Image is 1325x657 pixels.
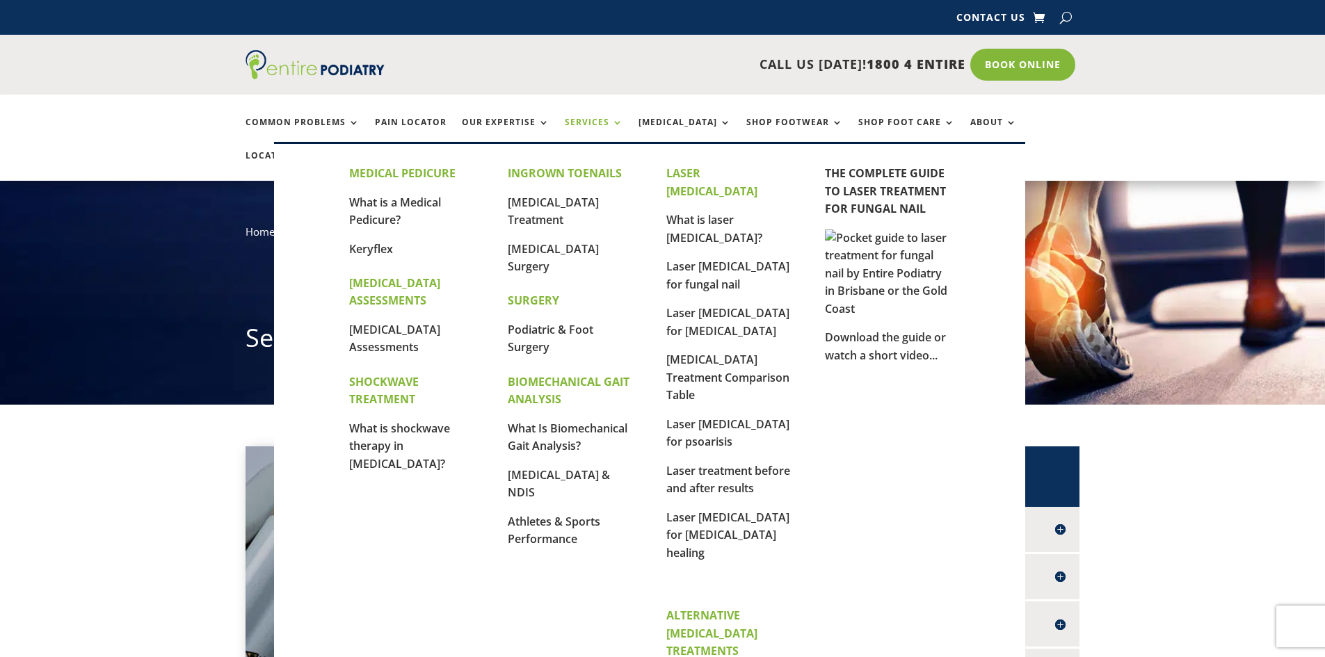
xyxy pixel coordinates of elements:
a: [MEDICAL_DATA] [639,117,731,147]
span: 1800 4 ENTIRE [867,56,965,72]
p: CALL US [DATE]! [438,56,965,74]
strong: [MEDICAL_DATA] ASSESSMENTS [349,275,440,309]
strong: MEDICAL PEDICURE [349,165,456,181]
a: Shop Footwear [746,117,843,147]
a: What is laser [MEDICAL_DATA]? [666,212,762,245]
a: Our Expertise [462,117,549,147]
a: Laser [MEDICAL_DATA] for [MEDICAL_DATA] healing [666,510,789,560]
a: Laser [MEDICAL_DATA] for [MEDICAL_DATA] [666,305,789,339]
a: About [970,117,1017,147]
a: What Is Biomechanical Gait Analysis? [508,421,627,454]
a: Laser [MEDICAL_DATA] for fungal nail [666,259,789,292]
a: [MEDICAL_DATA] Surgery [508,241,599,275]
h1: Services [246,321,1080,362]
strong: LASER [MEDICAL_DATA] [666,165,757,199]
h2: Laser Treatment For [MEDICAL_DATA] [273,474,474,532]
strong: SHOCKWAVE TREATMENT [349,374,419,407]
a: Podiatric & Foot Surgery [508,322,593,355]
a: Shop Foot Care [858,117,955,147]
img: logo (1) [246,50,385,79]
a: Keryflex [349,241,393,257]
a: Book Online [970,49,1075,81]
strong: BIOMECHANICAL GAIT ANALYSIS [508,374,629,407]
strong: SURGERY [508,293,559,308]
img: Pocket guide to laser treatment for fungal nail by Entire Podiatry in Brisbane or the Gold Coast [825,229,950,318]
a: [MEDICAL_DATA] Treatment [508,195,599,228]
a: Home [246,225,275,238]
a: What is a Medical Pedicure? [349,195,441,228]
a: [MEDICAL_DATA] Treatment Comparison Table [666,352,789,403]
strong: INGROWN TOENAILS [508,165,622,181]
a: Laser [MEDICAL_DATA] for psoarisis [666,416,789,450]
a: Contact Us [956,13,1025,28]
a: Pain Locator [375,117,447,147]
p: Entire [MEDICAL_DATA] were the first clinic in [GEOGRAPHIC_DATA] to introduce the Cutera Genesis ... [273,531,474,638]
nav: breadcrumb [246,222,1080,251]
a: Services [565,117,623,147]
a: What is shockwave therapy in [MEDICAL_DATA]? [349,421,450,471]
a: Download the guide or watch a short video... [825,330,946,363]
a: [MEDICAL_DATA] Assessments [349,322,440,355]
a: Entire Podiatry [246,68,385,82]
a: Common Problems [246,117,360,147]
a: Athletes & Sports Performance [508,514,600,547]
a: Laser treatment before and after results [666,463,790,496]
a: THE COMPLETE GUIDE TO LASER TREATMENT FOR FUNGAL NAIL [825,165,946,216]
a: Locations [246,151,315,181]
a: [MEDICAL_DATA] & NDIS [508,467,610,501]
